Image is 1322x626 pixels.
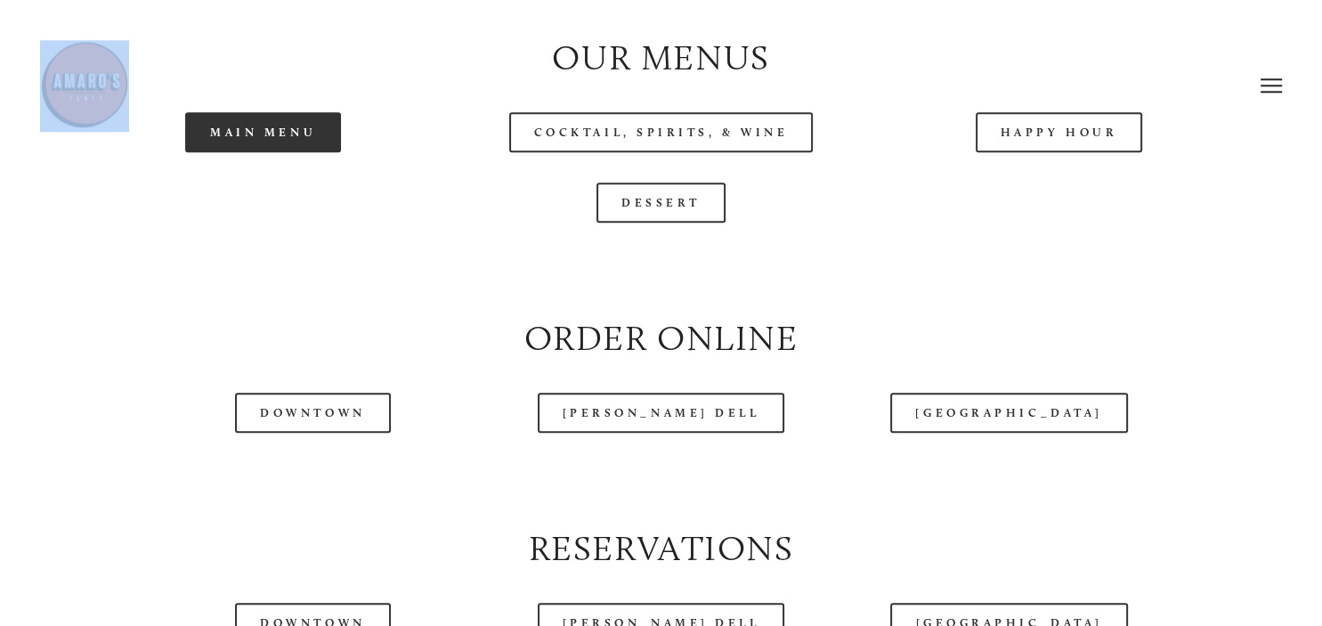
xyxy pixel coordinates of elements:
a: [PERSON_NAME] Dell [538,393,785,433]
a: Downtown [235,393,390,433]
h2: Reservations [79,524,1243,573]
h2: Order Online [79,313,1243,362]
a: [GEOGRAPHIC_DATA] [890,393,1127,433]
img: Amaro's Table [40,40,129,129]
a: Dessert [596,183,726,223]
